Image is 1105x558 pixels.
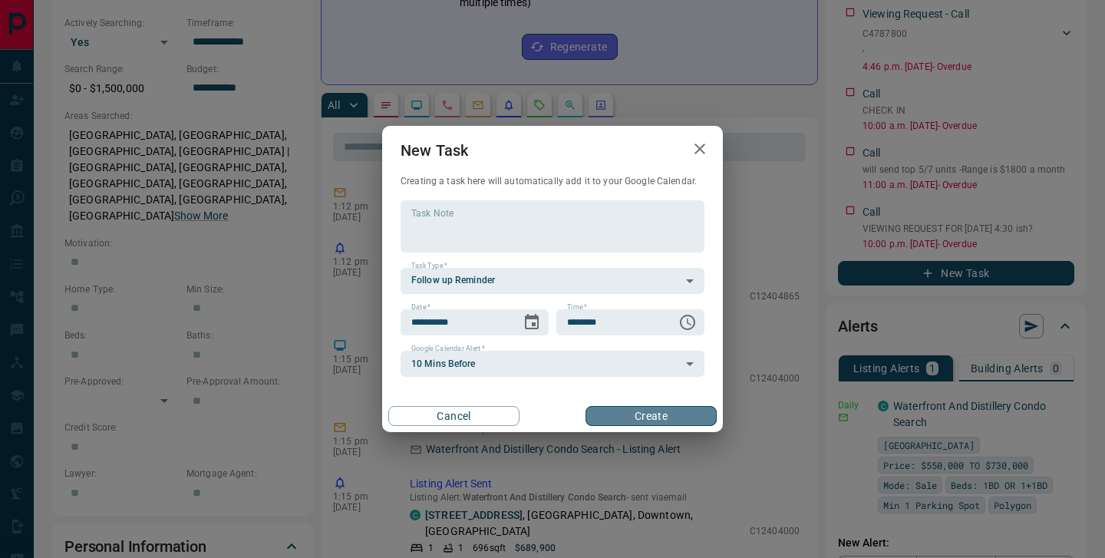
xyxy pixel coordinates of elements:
label: Task Type [411,261,447,271]
button: Cancel [388,406,520,426]
div: 10 Mins Before [401,351,704,377]
label: Time [567,302,587,312]
div: Follow up Reminder [401,268,704,294]
button: Choose time, selected time is 6:00 AM [672,307,703,338]
h2: New Task [382,126,487,175]
p: Creating a task here will automatically add it to your Google Calendar. [401,175,704,188]
button: Create [585,406,717,426]
label: Google Calendar Alert [411,344,485,354]
label: Date [411,302,430,312]
button: Choose date, selected date is Sep 19, 2025 [516,307,547,338]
